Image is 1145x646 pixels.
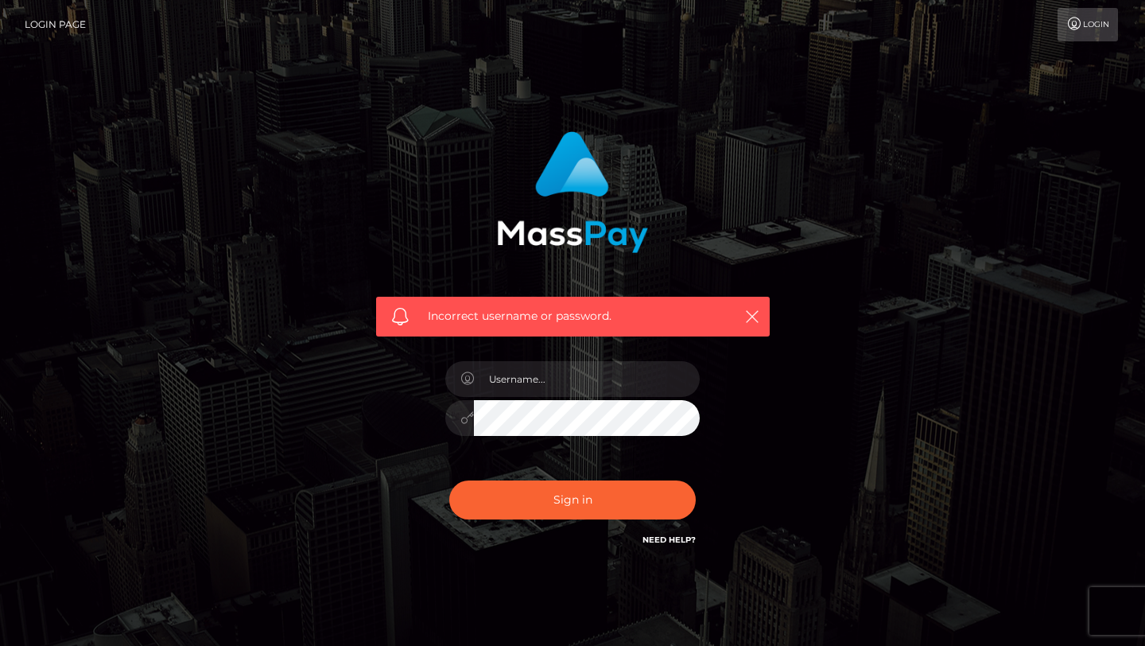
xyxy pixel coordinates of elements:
[642,535,696,545] a: Need Help?
[449,481,696,520] button: Sign in
[474,361,700,397] input: Username...
[428,308,718,325] span: Incorrect username or password.
[1058,8,1118,41] a: Login
[25,8,86,41] a: Login Page
[497,131,648,253] img: MassPay Login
